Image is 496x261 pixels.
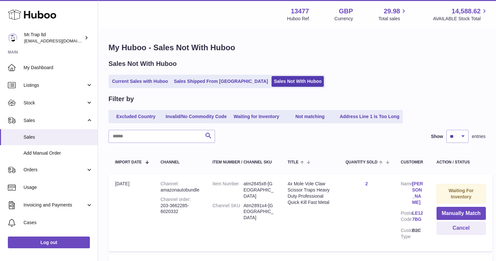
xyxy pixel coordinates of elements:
h1: My Huboo - Sales Not With Huboo [108,42,486,53]
div: Currency [335,16,353,22]
strong: 13477 [291,7,309,16]
div: 4x Mole Vole Claw Scissor Traps Heavy Duty Professional Quick Kill Fast Metal [288,181,332,206]
a: Not matching [284,111,336,122]
div: amazonautobundle [160,181,199,193]
span: Cases [24,220,93,226]
div: Mr.Trap ltd [24,32,83,44]
h2: Filter by [108,95,134,103]
a: LE12 7BG [412,210,423,223]
span: Invoicing and Payments [24,202,86,208]
span: [EMAIL_ADDRESS][DOMAIN_NAME] [24,38,96,43]
a: 2 [365,181,368,186]
span: Stock [24,100,86,106]
div: Customer [401,160,423,164]
dd: atm2845x8-[GEOGRAPHIC_DATA] [243,181,274,199]
a: Current Sales with Huboo [110,76,170,87]
span: 29.98 [384,7,400,16]
a: Address Line 1 is Too Long [338,111,402,122]
dt: Channel SKU [212,203,243,221]
span: Orders [24,167,86,173]
h2: Sales Not With Huboo [108,59,177,68]
dt: Postal Code [401,210,412,224]
dt: Customer Type [401,227,412,240]
img: office@grabacz.eu [8,33,18,43]
strong: GBP [339,7,353,16]
span: Sales [24,134,93,140]
a: Log out [8,237,90,248]
dt: Item Number [212,181,243,199]
span: Quantity Sold [345,160,377,164]
dd: B2C [412,227,423,240]
a: Sales Not With Huboo [272,76,324,87]
strong: Waiting For Inventory [449,188,473,199]
div: Channel [160,160,199,164]
a: 14,588.62 AVAILABLE Stock Total [433,7,488,22]
span: Title [288,160,298,164]
label: Show [431,133,443,140]
div: Action / Status [437,160,486,164]
span: 14,588.62 [452,7,481,16]
a: Waiting for Inventory [230,111,283,122]
span: Sales [24,117,86,124]
a: Excluded Country [110,111,162,122]
a: 29.98 Total sales [378,7,407,22]
a: [PERSON_NAME] [412,181,423,206]
span: Add Manual Order [24,150,93,156]
button: Manually Match [437,207,486,220]
div: Huboo Ref [287,16,309,22]
span: AVAILABLE Stock Total [433,16,488,22]
dt: Name [401,181,412,207]
span: Import date [115,160,142,164]
strong: Channel order [160,197,191,202]
span: Usage [24,184,93,191]
span: entries [472,133,486,140]
td: [DATE] [108,174,154,251]
div: 203-3662285-6020332 [160,196,199,215]
span: My Dashboard [24,65,93,71]
span: Listings [24,82,86,88]
span: Total sales [378,16,407,22]
a: Invalid/No Commodity Code [163,111,229,122]
a: Sales Shipped From [GEOGRAPHIC_DATA] [172,76,270,87]
strong: Channel [160,181,179,186]
button: Cancel [437,222,486,235]
dd: Atm2891x4-[GEOGRAPHIC_DATA] [243,203,274,221]
div: Item Number / Channel SKU [212,160,274,164]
